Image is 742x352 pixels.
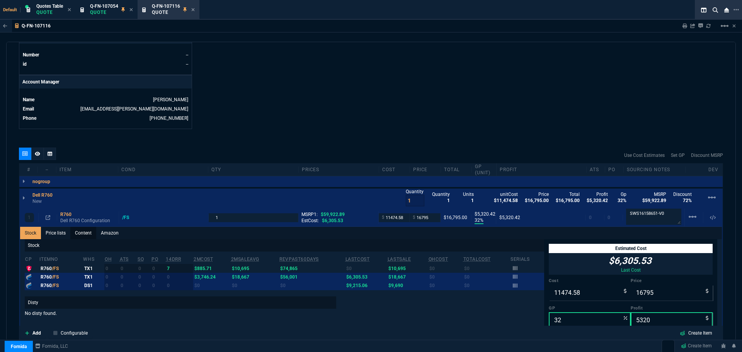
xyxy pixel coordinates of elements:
[587,167,605,173] div: ATS
[118,167,208,173] div: cond
[231,281,279,290] td: $0
[119,281,137,290] td: 0
[36,9,63,15] p: Quote
[83,281,104,290] td: DS1
[322,218,343,223] span: $6,305.53
[22,105,189,113] tr: undefined
[83,253,104,264] th: WHS
[387,273,428,281] td: $18,667
[41,282,82,289] div: R760
[388,257,411,262] abbr: The last SO Inv price. No time limit. (ignore zeros)
[279,264,345,272] td: $74,865
[41,265,82,272] div: R760
[472,163,497,176] div: GP (unit)
[631,278,713,284] label: Price
[52,274,59,280] span: /FS
[83,264,104,272] td: TX1
[36,3,63,9] span: Quotes Table
[475,217,483,224] p: 32%
[186,52,188,58] a: --
[151,264,165,272] td: 0
[609,255,652,267] p: $6,305.53
[428,273,463,281] td: $0
[32,179,50,185] p: nogroup
[152,9,180,15] p: Quote
[46,215,50,220] nx-icon: Open In Opposite Panel
[165,264,193,272] td: 7
[279,281,345,290] td: $0
[345,257,370,262] abbr: The last purchase cost from PO Order
[22,60,189,68] tr: undefined
[193,264,230,272] td: $885.71
[497,167,587,173] div: Profit
[406,189,424,195] p: Quantity
[671,152,685,159] a: Set GP
[150,116,188,121] a: 714-586-5495
[463,257,491,262] abbr: Total Cost of Units on Hand
[104,281,119,290] td: 0
[23,106,34,112] span: Email
[20,227,41,239] a: Stock
[428,264,463,272] td: $0
[301,218,375,224] div: EstCost:
[25,253,39,264] th: cp
[413,214,415,221] span: $
[119,273,137,281] td: 0
[475,211,493,217] p: $5,320.42
[231,264,279,272] td: $10,695
[387,264,428,272] td: $10,695
[301,211,375,218] div: MSRP1:
[129,7,133,13] nx-icon: Close Tab
[463,273,511,281] td: $0
[33,343,70,350] a: msbcCompanyName
[137,281,151,290] td: 0
[83,273,104,281] td: TX1
[120,257,129,262] abbr: Total units in inventory => minus on SO => plus on PO
[387,281,428,290] td: $9,690
[61,330,88,337] p: Configurable
[345,264,387,272] td: $0
[194,257,213,262] abbr: Avg cost of all PO invoices for 2 months
[609,267,653,273] p: Last Cost
[32,330,41,337] p: Add
[549,278,631,284] label: Cost
[96,227,123,239] a: Amazon
[80,106,188,112] a: [EMAIL_ADDRESS][PERSON_NAME][DOMAIN_NAME]
[382,214,384,221] span: $
[60,218,116,224] p: Dell R760 Configuration
[122,214,136,221] div: /FS
[624,152,665,159] a: Use Cost Estimates
[23,97,34,102] span: Name
[186,61,188,67] a: --
[22,23,51,29] p: Q-FN-107116
[589,215,592,220] span: 0
[22,96,189,104] tr: undefined
[191,7,195,13] nx-icon: Close Tab
[549,244,713,253] div: Estimated Cost
[28,214,31,221] p: 1
[605,167,624,173] div: PO
[32,192,53,198] p: Dell R760
[231,257,259,262] abbr: Avg Sale from SO invoices for 2 months
[22,114,189,122] tr: undefined
[193,273,230,281] td: $3,746.24
[32,198,57,204] p: New
[152,3,180,9] span: Q-FN-107116
[631,305,713,311] label: Profit
[151,281,165,290] td: 0
[153,97,188,102] a: [PERSON_NAME]
[732,23,736,29] a: Hide Workbench
[510,253,544,264] th: Serials
[499,214,582,221] div: $5,320.42
[90,9,118,15] p: Quote
[704,167,723,173] div: dev
[549,305,631,311] label: GP
[104,273,119,281] td: 0
[3,7,20,12] span: Default
[429,257,448,262] abbr: Avg Cost of Inventory on-hand
[23,116,36,121] span: Phone
[68,7,71,13] nx-icon: Close Tab
[193,281,230,290] td: $0
[279,257,319,262] abbr: Total revenue past 60 days
[19,167,38,173] div: #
